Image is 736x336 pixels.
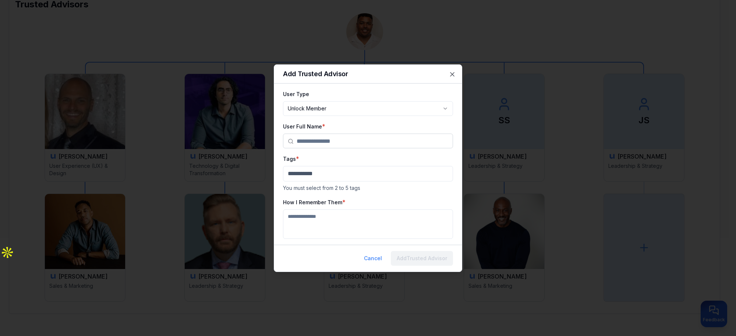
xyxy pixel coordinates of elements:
p: You must select from 2 to 5 tags [283,184,453,192]
label: User Type [283,91,309,97]
h2: Add Trusted Advisor [283,71,453,77]
label: Tags [283,156,296,162]
label: User Full Name [283,123,322,130]
label: How I Remember Them [283,199,342,205]
button: Cancel [358,251,388,266]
